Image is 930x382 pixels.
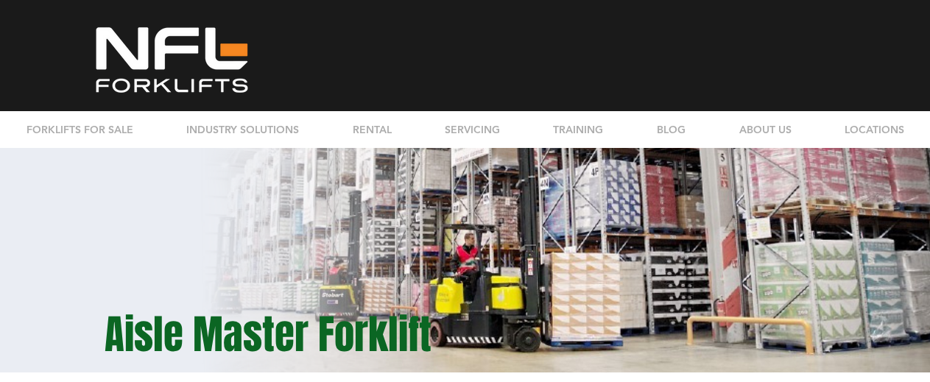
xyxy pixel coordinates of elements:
[19,111,141,148] p: FORKLIFTS FOR SALE
[179,111,306,148] p: INDUSTRY SOLUTIONS
[649,111,693,148] p: BLOG
[88,24,256,96] img: NFL White_LG clearcut.png
[159,111,325,148] a: INDUSTRY SOLUTIONS
[345,111,399,148] p: RENTAL
[732,111,799,148] p: ABOUT US
[325,111,418,148] a: RENTAL
[630,111,712,148] a: BLOG
[546,111,610,148] p: TRAINING
[526,111,630,148] a: TRAINING
[837,111,912,148] p: LOCATIONS
[105,305,431,364] span: Aisle Master Forklift
[418,111,526,148] a: SERVICING
[437,111,507,148] p: SERVICING
[818,111,930,148] div: LOCATIONS
[712,111,818,148] div: ABOUT US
